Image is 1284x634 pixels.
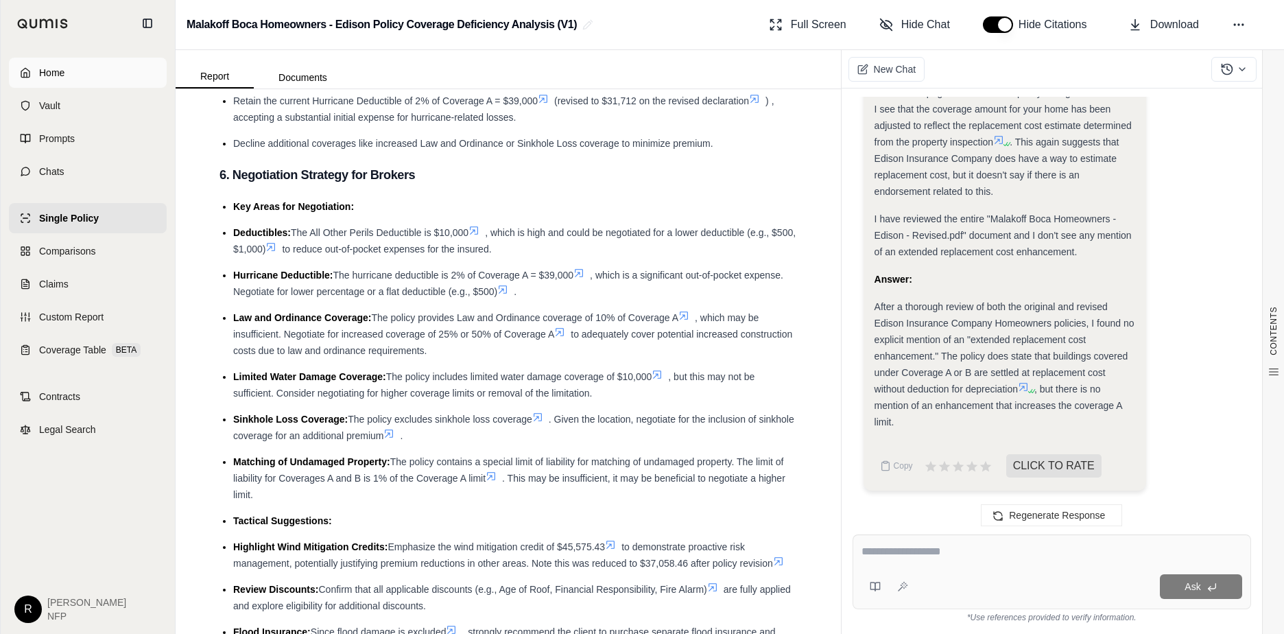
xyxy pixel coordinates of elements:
button: Download [1123,11,1204,38]
span: Law and Ordinance Coverage: [233,312,372,323]
span: NFP [47,609,126,623]
button: Ask [1160,574,1242,599]
span: Download [1150,16,1199,33]
span: Legal Search [39,423,96,436]
a: Legal Search [9,414,167,445]
span: Chats [39,165,64,178]
span: After a thorough review of both the original and revised Edison Insurance Company Homeowners poli... [875,301,1134,395]
a: Chats [9,156,167,187]
span: Comparisons [39,244,95,258]
span: Custom Report [39,310,104,324]
span: Matching of Undamaged Property: [233,456,390,467]
a: Single Policy [9,203,167,233]
span: CLICK TO RATE [1006,454,1102,478]
span: to reduce out-of-pocket expenses for the insured. [282,244,491,255]
span: Regenerate Response [1009,510,1105,521]
span: Tactical Suggestions: [233,515,332,526]
span: Vault [39,99,60,113]
a: Coverage TableBETA [9,335,167,365]
a: Comparisons [9,236,167,266]
a: Claims [9,269,167,299]
span: Coverage Table [39,343,106,357]
span: Deductibles: [233,227,291,238]
a: Home [9,58,167,88]
div: R [14,596,42,623]
span: . [400,430,403,441]
button: Hide Chat [874,11,955,38]
span: Retain the current Hurricane Deductible of 2% of Coverage A = $39,000 [233,95,538,106]
span: Prompts [39,132,75,145]
span: Contracts [39,390,80,403]
button: Documents [254,67,352,89]
span: The hurricane deductible is 2% of Coverage A = $39,000 [333,270,573,281]
button: Copy [875,452,918,480]
span: . This may be insufficient, it may be beneficial to negotiate a higher limit. [233,473,785,500]
button: Regenerate Response [981,504,1122,526]
span: Claims [39,277,69,291]
button: Report [176,65,254,89]
span: Review Discounts: [233,584,318,595]
button: New Chat [848,57,925,82]
span: Limited Water Damage Coverage: [233,371,386,382]
span: which is a policy change notification. [973,87,1128,98]
span: , which is high and could be negotiated for a lower deductible (e.g., $500, $1,000) [233,227,796,255]
span: Highlight Wind Mitigation Credits: [233,541,388,552]
a: Custom Report [9,302,167,332]
span: Ask [1185,581,1200,592]
a: Contracts [9,381,167,412]
span: The policy provides Law and Ordinance coverage of 10% of Coverage A [372,312,679,323]
span: The policy contains a special limit of liability for matching of undamaged property. The limit of... [233,456,783,484]
span: I have reviewed the entire "Malakoff Boca Homeowners - Edison - Revised.pdf" document and I don't... [875,213,1132,257]
span: The All Other Perils Deductible is $10,000 [291,227,468,238]
button: Full Screen [763,11,852,38]
span: Hurricane Deductible: [233,270,333,281]
span: [PERSON_NAME] [47,596,126,609]
span: Hide Chat [901,16,950,33]
span: Confirm that all applicable discounts (e.g., Age of Roof, Financial Responsibility, Fire Alarm) [318,584,706,595]
span: Copy [894,460,913,471]
span: I see that the coverage amount for your home has been adjusted to reflect the replacement cost es... [875,104,1132,148]
span: Decline additional coverages like increased Law and Ordinance or Sinkhole Loss coverage to minimi... [233,138,713,149]
span: Sinkhole Loss Coverage: [233,414,348,425]
a: Vault [9,91,167,121]
span: The policy includes limited water damage coverage of $10,000 [386,371,652,382]
div: *Use references provided to verify information. [853,609,1251,623]
span: Emphasize the wind mitigation credit of $45,575.43 [388,541,605,552]
span: BETA [112,343,141,357]
img: Qumis Logo [17,19,69,29]
span: . This again suggests that Edison Insurance Company does have a way to estimate replacement cost,... [875,137,1119,197]
h2: Malakoff Boca Homeowners - Edison Policy Coverage Deficiency Analysis (V1) [187,12,577,37]
h3: 6. Negotiation Strategy for Brokers [219,163,797,187]
span: . [514,286,516,297]
span: (revised to $31,712 on the revised declaration [554,95,749,106]
span: I will look at page 6 [875,87,956,98]
span: Full Screen [791,16,846,33]
span: New Chat [874,62,916,76]
button: Collapse sidebar [136,12,158,34]
span: CONTENTS [1268,307,1279,355]
strong: Answer: [875,274,912,285]
span: Single Policy [39,211,99,225]
span: Home [39,66,64,80]
span: . Given the location, negotiate for the inclusion of sinkhole coverage for an additional premium [233,414,794,441]
span: Hide Citations [1019,16,1095,33]
span: Key Areas for Negotiation: [233,201,354,212]
span: , but there is no mention of an enhancement that increases the coverage A limit. [875,384,1122,427]
span: The policy excludes sinkhole loss coverage [348,414,532,425]
a: Prompts [9,124,167,154]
